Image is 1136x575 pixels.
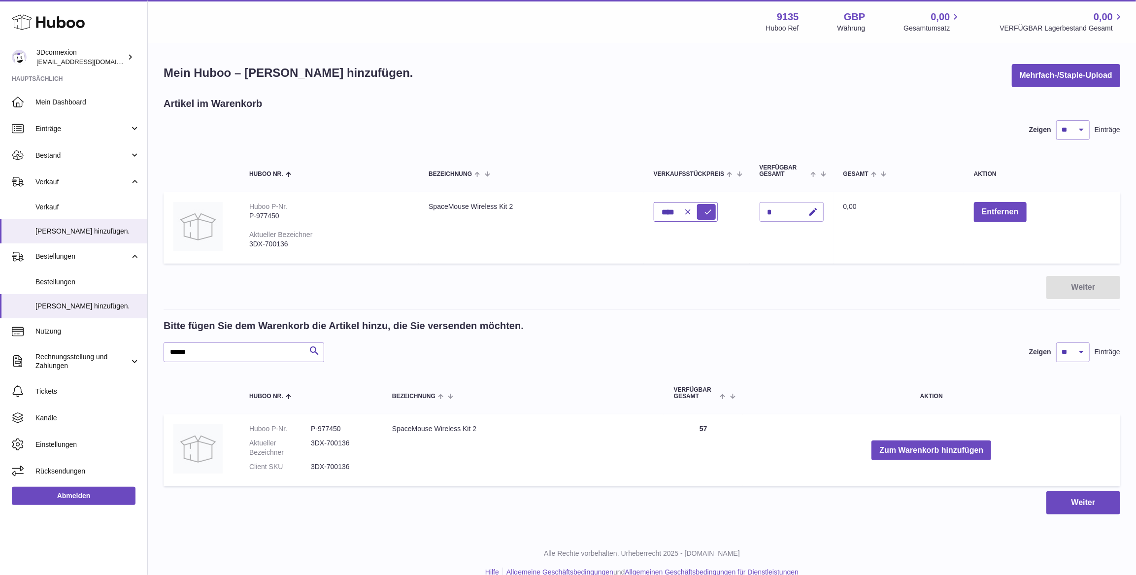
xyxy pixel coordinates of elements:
img: SpaceMouse Wireless Kit 2 [173,424,223,474]
span: Einstellungen [35,440,140,449]
span: Rücksendungen [35,467,140,476]
span: Bestellungen [35,277,140,287]
span: Verkauf [35,203,140,212]
span: Nutzung [35,327,140,336]
span: Einträge [35,124,130,134]
a: 0,00 VERFÜGBAR Lagerbestand Gesamt [1000,10,1124,33]
span: VERFÜGBAR Lagerbestand Gesamt [1000,24,1124,33]
span: Bezeichnung [429,171,472,177]
span: 0,00 [931,10,950,24]
dt: Aktueller Bezeichner [249,439,311,457]
button: Weiter [1046,491,1120,514]
span: Verkauf [35,177,130,187]
h2: Artikel im Warenkorb [164,97,262,110]
span: [PERSON_NAME] hinzufügen. [35,302,140,311]
th: Aktion [743,377,1120,409]
p: Alle Rechte vorbehalten. Urheberrecht 2025 - [DOMAIN_NAME] [156,549,1128,558]
dd: 3DX-700136 [311,462,372,472]
div: Aktion [974,171,1110,177]
h1: Mein Huboo – [PERSON_NAME] hinzufügen. [164,65,413,81]
span: Bezeichnung [392,393,435,400]
span: Huboo Nr. [249,171,283,177]
span: [EMAIL_ADDRESS][DOMAIN_NAME] [36,58,145,66]
span: Verkaufsstückpreis [654,171,724,177]
span: Tickets [35,387,140,396]
span: Huboo Nr. [249,393,283,400]
td: SpaceMouse Wireless Kit 2 [382,414,664,486]
span: Gesamtumsatz [903,24,961,33]
label: Zeigen [1029,347,1051,357]
span: [PERSON_NAME] hinzufügen. [35,227,140,236]
span: Mein Dashboard [35,98,140,107]
span: Gesamt [843,171,869,177]
button: Mehrfach-/Staple-Upload [1012,64,1120,87]
span: Bestand [35,151,130,160]
span: 0,00 [843,203,857,210]
td: SpaceMouse Wireless Kit 2 [419,192,644,264]
span: Rechnungsstellung und Zahlungen [35,352,130,371]
label: Zeigen [1029,125,1051,135]
a: Abmelden [12,487,135,505]
strong: 9135 [777,10,799,24]
span: Kanäle [35,413,140,423]
dt: Client SKU [249,462,311,472]
span: VERFÜGBAR Gesamt [674,387,718,400]
div: 3DX-700136 [249,239,409,249]
h2: Bitte fügen Sie dem Warenkorb die Artikel hinzu, die Sie versenden möchten. [164,319,524,333]
div: Aktueller Bezeichner [249,231,312,238]
div: P-977450 [249,211,409,221]
span: Bestellungen [35,252,130,261]
img: SpaceMouse Wireless Kit 2 [173,202,223,251]
strong: GBP [844,10,865,24]
td: 57 [664,414,743,486]
div: 3Dconnexion [36,48,125,67]
dd: 3DX-700136 [311,439,372,457]
span: Einträge [1095,347,1120,357]
div: Währung [837,24,866,33]
span: 0,00 [1094,10,1113,24]
a: 0,00 Gesamtumsatz [903,10,961,33]
img: order_eu@3dconnexion.com [12,50,27,65]
div: Huboo P-Nr. [249,203,287,210]
span: VERFÜGBAR Gesamt [760,165,808,177]
button: Entfernen [974,202,1027,222]
button: Zum Warenkorb hinzufügen [871,440,991,461]
dd: P-977450 [311,424,372,434]
div: Huboo Ref [766,24,799,33]
span: Einträge [1095,125,1120,135]
dt: Huboo P-Nr. [249,424,311,434]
